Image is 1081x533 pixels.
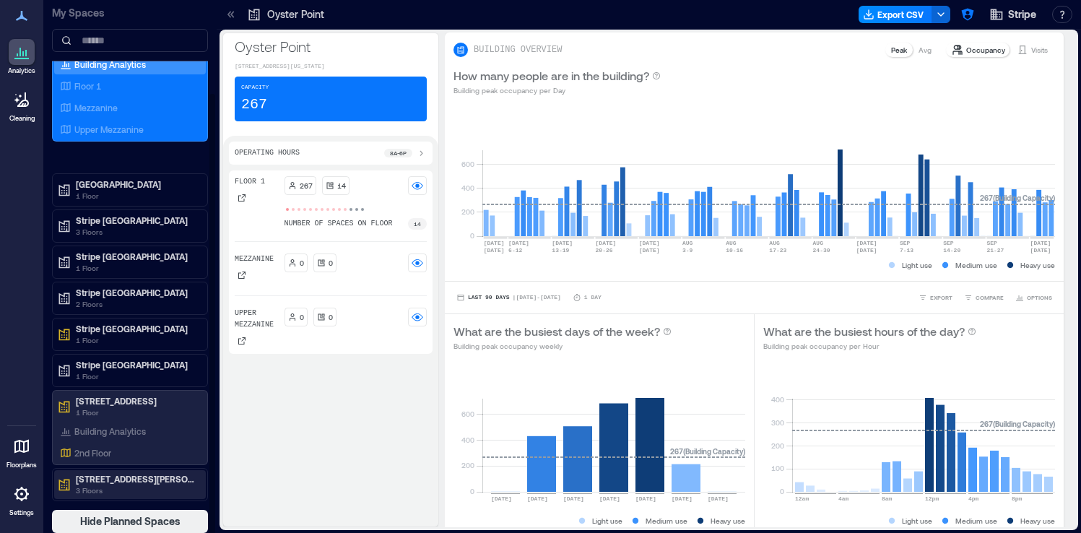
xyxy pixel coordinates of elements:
p: 1 Floor [76,334,197,346]
tspan: 300 [771,418,784,427]
p: Stripe [GEOGRAPHIC_DATA] [76,323,197,334]
p: Upper Mezzanine [74,123,144,135]
text: [DATE] [599,495,620,502]
p: Floorplans [6,461,37,469]
p: Mezzanine [74,102,118,113]
button: OPTIONS [1012,290,1055,305]
tspan: 600 [461,409,474,418]
text: SEP [986,240,997,246]
text: 13-19 [552,247,569,253]
p: 1 Floor [76,190,197,201]
p: Light use [902,259,932,271]
p: 1 Floor [76,370,197,382]
text: [DATE] [639,247,660,253]
p: Medium use [955,259,997,271]
text: 4pm [968,495,979,502]
span: COMPARE [976,293,1004,302]
p: What are the busiest hours of the day? [763,323,965,340]
p: Oyster Point [235,36,427,56]
p: Visits [1031,44,1048,56]
span: EXPORT [930,293,952,302]
button: COMPARE [961,290,1007,305]
p: Heavy use [1020,515,1055,526]
p: 1 Day [584,293,602,302]
text: AUG [682,240,693,246]
p: 14 [414,220,421,228]
text: 12am [795,495,809,502]
text: [DATE] [635,495,656,502]
text: [DATE] [596,240,617,246]
tspan: 400 [771,395,784,404]
p: 2 Floors [76,298,197,310]
tspan: 0 [470,487,474,495]
span: Stripe [1008,7,1036,22]
p: [STREET_ADDRESS][US_STATE] [235,62,427,71]
a: Settings [4,477,39,521]
text: [DATE] [708,495,729,502]
p: Peak [891,44,907,56]
text: 4am [838,495,849,502]
text: 6-12 [508,247,522,253]
text: [DATE] [552,240,573,246]
text: 24-30 [813,247,830,253]
p: Stripe [GEOGRAPHIC_DATA] [76,287,197,298]
text: AUG [813,240,824,246]
text: [DATE] [672,495,693,502]
p: Capacity [241,83,269,92]
text: [DATE] [639,240,660,246]
p: Floor 1 [235,176,265,188]
tspan: 0 [780,487,784,495]
text: AUG [726,240,737,246]
tspan: 200 [771,441,784,450]
span: OPTIONS [1027,293,1052,302]
p: Mezzanine [235,253,274,265]
text: [DATE] [527,495,548,502]
p: Stripe [GEOGRAPHIC_DATA] [76,214,197,226]
p: How many people are in the building? [453,67,649,84]
p: Avg [919,44,932,56]
tspan: 200 [461,207,474,216]
p: Light use [592,515,622,526]
p: Cleaning [9,114,35,123]
text: 12pm [925,495,939,502]
text: 7-13 [900,247,913,253]
p: [STREET_ADDRESS] [76,395,197,407]
text: SEP [900,240,911,246]
p: What are the busiest days of the week? [453,323,660,340]
text: 10-16 [726,247,743,253]
p: [GEOGRAPHIC_DATA] [76,178,197,190]
tspan: 400 [461,183,474,192]
p: Settings [9,508,34,517]
button: Export CSV [859,6,932,23]
text: 17-23 [769,247,786,253]
tspan: 0 [470,231,474,240]
p: 2nd Floor [74,447,111,459]
p: My Spaces [52,6,208,20]
tspan: 400 [461,435,474,444]
p: 267 [241,95,267,115]
p: 0 [300,311,304,323]
p: Operating Hours [235,147,300,159]
p: Analytics [8,66,35,75]
text: 3-9 [682,247,693,253]
p: Upper Mezzanine [235,308,279,331]
span: Hide Planned Spaces [80,514,181,529]
p: Stripe [GEOGRAPHIC_DATA] [76,359,197,370]
text: 8pm [1012,495,1023,502]
p: Building Analytics [74,58,146,70]
p: Heavy use [1020,259,1055,271]
text: [DATE] [856,240,877,246]
text: [DATE] [491,495,512,502]
button: EXPORT [916,290,955,305]
a: Floorplans [2,429,41,474]
p: 0 [329,311,333,323]
button: Stripe [985,3,1041,26]
tspan: 100 [771,464,784,472]
text: [DATE] [856,247,877,253]
p: 1 Floor [76,407,197,418]
button: Hide Planned Spaces [52,510,208,533]
text: [DATE] [484,240,505,246]
text: 21-27 [986,247,1004,253]
p: Oyster Point [267,7,324,22]
text: SEP [943,240,954,246]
